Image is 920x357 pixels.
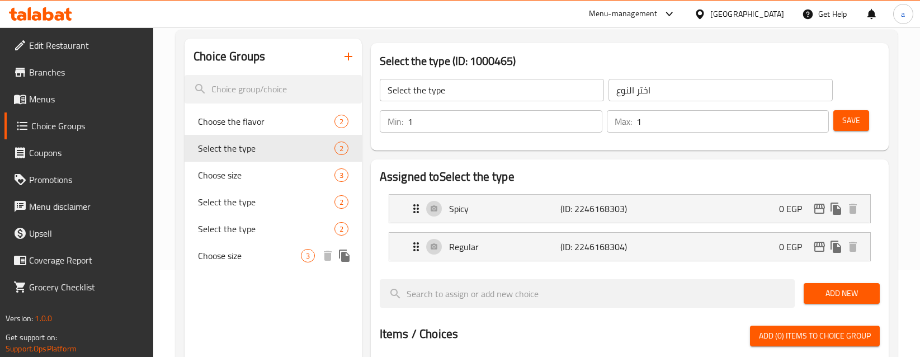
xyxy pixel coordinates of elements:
a: Menus [4,86,154,112]
span: 1.0.0 [35,311,52,326]
h2: Items / Choices [380,326,458,342]
div: Choose size3 [185,162,362,189]
span: Select the type [198,222,334,236]
div: Choices [301,249,315,262]
p: Spicy [449,202,560,215]
span: Choose the flavor [198,115,334,128]
button: duplicate [828,238,844,255]
a: Edit Restaurant [4,32,154,59]
span: Choose size [198,249,301,262]
p: Min: [388,115,403,128]
span: Choice Groups [31,119,145,133]
div: Select the type2 [185,189,362,215]
p: Max: [615,115,632,128]
span: Grocery Checklist [29,280,145,294]
button: Save [833,110,869,131]
span: Select the type [198,195,334,209]
h2: Assigned to Select the type [380,168,880,185]
span: Coupons [29,146,145,159]
a: Coverage Report [4,247,154,274]
span: 2 [335,197,348,208]
div: Menu-management [589,7,658,21]
span: Menus [29,92,145,106]
a: Support.OpsPlatform [6,341,77,356]
input: search [185,75,362,104]
span: Select the type [198,142,334,155]
span: 2 [335,224,348,234]
div: Expand [389,195,870,223]
div: Choices [334,142,348,155]
div: Choices [334,222,348,236]
input: search [380,279,795,308]
div: Choose size3deleteduplicate [185,242,362,269]
h2: Choice Groups [194,48,265,65]
button: duplicate [336,247,353,264]
span: Get support on: [6,330,57,345]
a: Choice Groups [4,112,154,139]
button: delete [844,238,861,255]
button: edit [811,200,828,217]
div: Select the type2 [185,215,362,242]
a: Coupons [4,139,154,166]
span: Version: [6,311,33,326]
div: Choices [334,115,348,128]
button: delete [319,247,336,264]
div: Choices [334,195,348,209]
button: edit [811,238,828,255]
a: Promotions [4,166,154,193]
span: Branches [29,65,145,79]
span: a [901,8,905,20]
span: Promotions [29,173,145,186]
div: [GEOGRAPHIC_DATA] [710,8,784,20]
span: Add (0) items to choice group [759,329,871,343]
div: Expand [389,233,870,261]
p: (ID: 2246168304) [560,240,635,253]
p: 0 EGP [779,240,811,253]
span: 3 [335,170,348,181]
a: Branches [4,59,154,86]
a: Upsell [4,220,154,247]
button: Add (0) items to choice group [750,326,880,346]
span: Coverage Report [29,253,145,267]
div: Choose the flavor2 [185,108,362,135]
li: Expand [380,190,880,228]
h3: Select the type (ID: 1000465) [380,52,880,70]
span: Save [842,114,860,128]
span: Menu disclaimer [29,200,145,213]
span: 3 [301,251,314,261]
button: Add New [804,283,880,304]
span: Add New [813,286,871,300]
p: 0 EGP [779,202,811,215]
span: Choose size [198,168,334,182]
p: (ID: 2246168303) [560,202,635,215]
li: Expand [380,228,880,266]
button: duplicate [828,200,844,217]
span: Edit Restaurant [29,39,145,52]
div: Select the type2 [185,135,362,162]
p: Regular [449,240,560,253]
a: Menu disclaimer [4,193,154,220]
button: delete [844,200,861,217]
a: Grocery Checklist [4,274,154,300]
span: 2 [335,116,348,127]
span: Upsell [29,227,145,240]
span: 2 [335,143,348,154]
